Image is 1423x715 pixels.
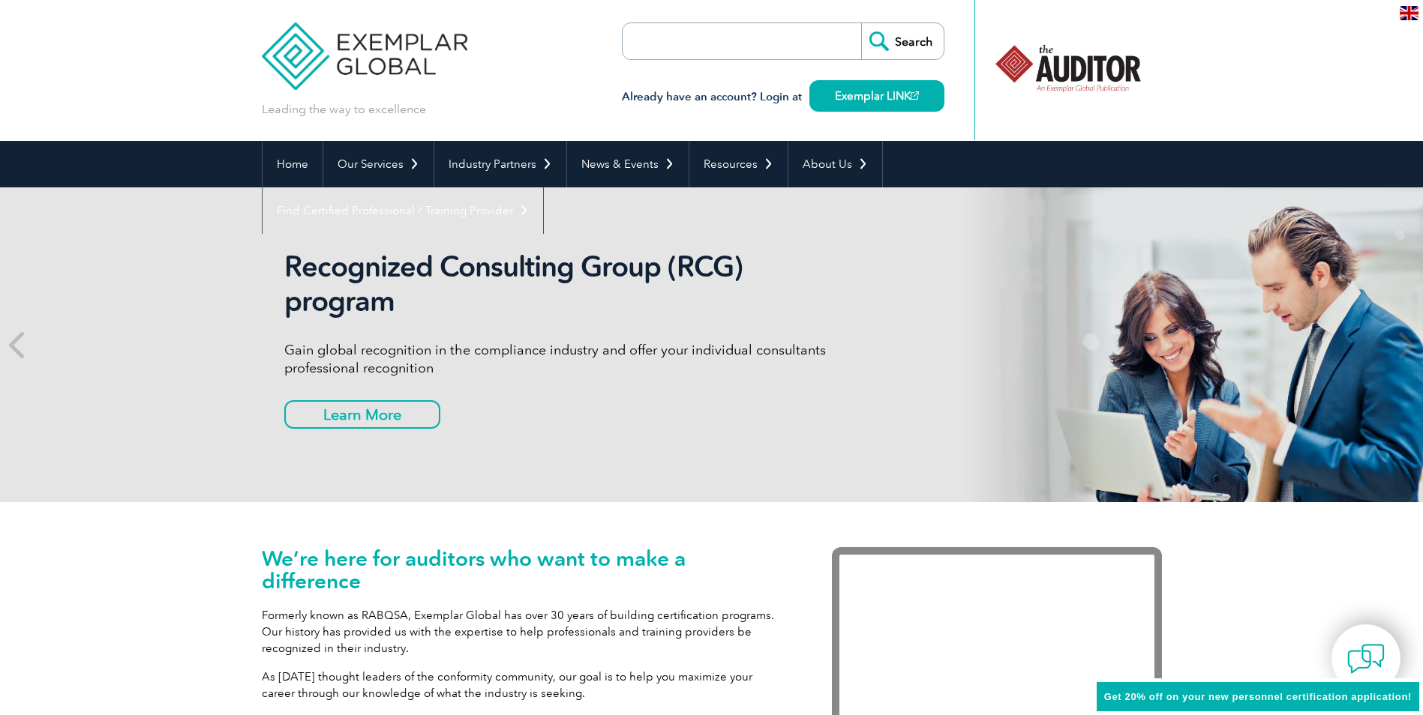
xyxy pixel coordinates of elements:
a: About Us [788,141,882,187]
img: en [1400,6,1418,20]
img: open_square.png [911,91,919,100]
a: Exemplar LINK [809,80,944,112]
input: Search [861,23,944,59]
a: Home [263,141,323,187]
a: Industry Partners [434,141,566,187]
p: Gain global recognition in the compliance industry and offer your individual consultants professi... [284,341,847,377]
p: Leading the way to excellence [262,101,426,118]
h1: We’re here for auditors who want to make a difference [262,547,787,592]
h3: Already have an account? Login at [622,88,944,106]
p: Formerly known as RABQSA, Exemplar Global has over 30 years of building certification programs. O... [262,607,787,657]
p: As [DATE] thought leaders of the conformity community, our goal is to help you maximize your care... [262,669,787,702]
a: Our Services [323,141,434,187]
a: Resources [689,141,788,187]
a: Learn More [284,400,440,429]
a: Find Certified Professional / Training Provider [263,187,543,234]
h2: Recognized Consulting Group (RCG) program [284,250,847,319]
img: contact-chat.png [1347,640,1385,678]
span: Get 20% off on your new personnel certification application! [1104,691,1412,702]
a: News & Events [567,141,689,187]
